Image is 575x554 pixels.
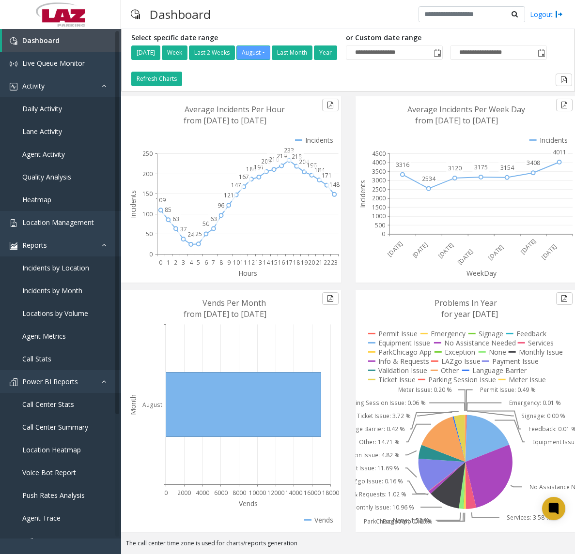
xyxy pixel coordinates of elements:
text: 121 [224,191,234,199]
text: Monthly Issue: 10.96 % [351,503,414,511]
span: Dashboard [22,36,60,45]
text: 0 [164,489,168,497]
text: 12 [248,258,255,267]
text: Other: 14.71 % [359,438,400,446]
text: 4000 [196,489,209,497]
text: [DATE] [539,242,558,261]
span: Heatmap [22,195,51,204]
span: Incidents by Month [22,286,82,295]
a: Dashboard [2,29,121,52]
img: 'icon' [10,83,17,90]
text: [DATE] [436,241,455,260]
text: Parking Session Issue: 0.06 % [343,399,425,407]
text: Problems In Year [435,298,497,308]
text: 0 [149,250,153,258]
text: 3408 [527,159,540,167]
text: Info & Requests: 1.02 % [341,490,406,498]
text: 4011 [553,148,566,156]
button: Week [162,45,187,60]
text: 250 [142,150,153,158]
text: 3154 [500,164,514,172]
text: [DATE] [456,248,475,267]
text: 20 [308,258,315,267]
text: 17 [286,258,293,267]
button: Export to pdf [556,99,573,111]
text: 1500 [372,203,386,211]
span: Activity [22,81,45,90]
text: 10000 [249,489,266,497]
span: Voice Bot Report [22,468,76,477]
text: [DATE] [386,240,404,258]
text: ParkChicago App: 0.66 % [363,517,433,525]
text: Incidents [358,180,367,208]
span: Live Queue Monitor [22,59,85,68]
text: 186 [246,165,256,173]
span: Toggle popup [432,46,442,60]
text: 12000 [267,489,284,497]
text: 16 [278,258,285,267]
text: 184 [314,166,325,174]
span: Lane Activity [22,127,62,136]
text: 171 [322,171,332,180]
text: 9 [227,258,231,267]
div: The call center time zone is used for charts/reports generation [121,539,575,553]
img: 'icon' [10,219,17,227]
text: Emergency: 0.01 % [509,399,561,407]
text: Hours [238,269,257,278]
text: 14 [263,258,270,267]
text: 21 [316,258,323,267]
text: 3175 [474,163,488,171]
text: Average Incidents Per Week Day [407,104,525,115]
text: 8 [219,258,223,267]
a: Logout [530,9,563,19]
button: Last Month [272,45,312,60]
text: 2000 [372,194,386,202]
img: logout [555,9,563,19]
text: 13 [255,258,262,267]
span: Agent Activity [22,150,65,159]
span: Call Stats [22,354,51,363]
text: 3316 [396,161,409,169]
text: 15 [271,258,278,267]
button: Refresh Charts [131,72,182,86]
text: Exception: 0.18 % [382,517,430,525]
button: Last 2 Weeks [189,45,235,60]
text: 4000 [372,158,386,166]
img: 'icon' [10,242,17,250]
h5: Select specific date range [131,34,339,42]
span: Toggle popup [536,46,546,60]
img: pageIcon [131,2,140,26]
text: 148 [329,180,340,189]
span: Daily Activity [22,104,62,113]
text: 205 [261,157,271,165]
text: 14000 [285,489,302,497]
text: 16000 [304,489,321,497]
text: [DATE] [519,237,538,256]
text: 500 [375,221,385,229]
text: 18000 [322,489,339,497]
text: 1 [167,258,170,267]
text: Services: 3.58 % [507,513,551,522]
text: WeekDay [466,269,497,278]
text: 23 [331,258,338,267]
text: 109 [155,196,166,204]
text: 3000 [372,176,386,184]
text: 150 [142,190,153,198]
text: Validation Issue: 4.82 % [334,451,400,459]
text: 219 [277,152,287,160]
text: [DATE] [486,243,505,262]
h3: Dashboard [145,2,216,26]
text: 6000 [214,489,228,497]
img: 'icon' [10,37,17,45]
span: Power BI Reports [22,377,78,386]
text: 24 [187,230,195,239]
text: 6 [204,258,208,267]
text: Average Incidents Per Hour [185,104,285,115]
text: 19 [301,258,308,267]
text: August [142,400,162,408]
span: Locations by Volume [22,309,88,318]
h5: or Custom date range [346,34,547,42]
text: 210 [269,155,279,164]
img: 'icon' [10,60,17,68]
text: 3120 [448,164,462,172]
